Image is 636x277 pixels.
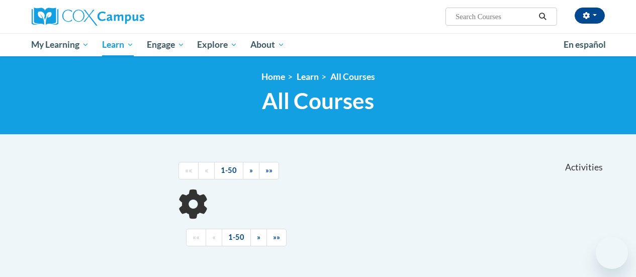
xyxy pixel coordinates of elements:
a: My Learning [25,33,96,56]
div: Main menu [24,33,612,56]
iframe: Button to launch messaging window [596,237,628,269]
a: Learn [297,71,319,82]
span: En español [564,39,606,50]
span: All Courses [262,87,374,114]
a: Begining [178,162,199,179]
a: About [244,33,291,56]
img: Cox Campus [32,8,144,26]
span: »» [265,166,272,174]
a: Begining [186,229,206,246]
span: « [212,233,216,241]
a: All Courses [330,71,375,82]
span: Activities [565,162,603,173]
span: «« [185,166,192,174]
span: » [257,233,260,241]
a: End [259,162,279,179]
span: Learn [102,39,134,51]
span: Engage [147,39,185,51]
span: « [205,166,208,174]
span: » [249,166,253,174]
button: Account Settings [575,8,605,24]
a: Previous [206,229,222,246]
a: 1-50 [214,162,243,179]
a: En español [557,34,612,55]
a: 1-50 [222,229,251,246]
span: My Learning [31,39,89,51]
a: Next [250,229,267,246]
a: Explore [191,33,244,56]
input: Search Courses [455,11,535,23]
a: Previous [198,162,215,179]
a: End [266,229,287,246]
span: «« [193,233,200,241]
i:  [538,13,547,21]
span: About [250,39,285,51]
a: Learn [96,33,140,56]
a: Engage [140,33,191,56]
span: »» [273,233,280,241]
button: Search [535,11,550,23]
a: Cox Campus [32,8,213,26]
a: Next [243,162,259,179]
span: Explore [197,39,237,51]
a: Home [261,71,285,82]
